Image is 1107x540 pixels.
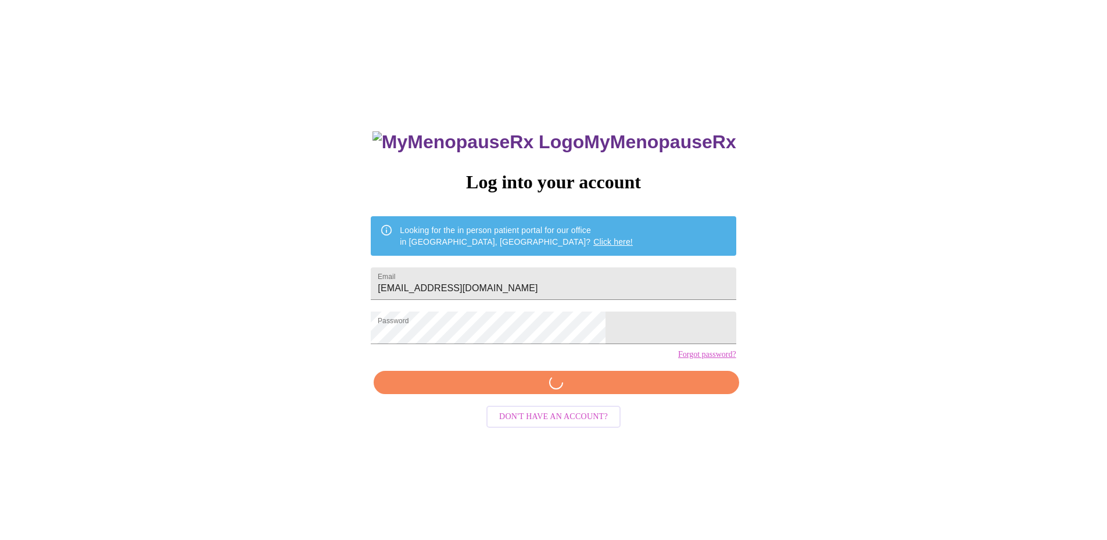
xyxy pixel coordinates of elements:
span: Don't have an account? [499,410,608,424]
button: Don't have an account? [486,406,621,428]
h3: Log into your account [371,171,736,193]
a: Don't have an account? [483,411,624,421]
a: Click here! [593,237,633,246]
h3: MyMenopauseRx [372,131,736,153]
div: Looking for the in person patient portal for our office in [GEOGRAPHIC_DATA], [GEOGRAPHIC_DATA]? [400,220,633,252]
a: Forgot password? [678,350,736,359]
img: MyMenopauseRx Logo [372,131,584,153]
